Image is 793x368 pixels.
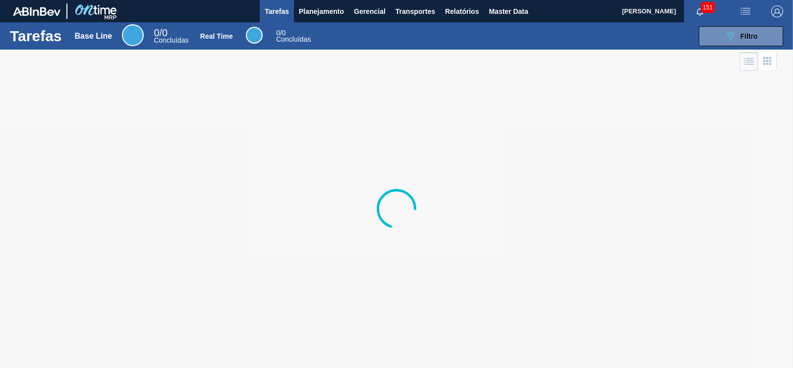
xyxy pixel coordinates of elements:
span: Master Data [489,5,528,17]
span: Relatórios [445,5,479,17]
span: Filtro [740,32,758,40]
h1: Tarefas [10,30,62,42]
div: Base Line [75,32,113,41]
div: Base Line [122,24,144,46]
span: Transportes [396,5,435,17]
span: / 0 [154,27,168,38]
span: 0 [276,29,280,37]
img: TNhmsLtSVTkK8tSr43FrP2fwEKptu5GPRR3wAAAABJRU5ErkJggg== [13,7,60,16]
button: Filtro [699,26,783,46]
div: Real Time [246,27,263,44]
button: Notificações [684,4,716,18]
span: Concluídas [154,36,188,44]
span: 151 [701,2,715,13]
img: Logout [771,5,783,17]
span: 0 [154,27,159,38]
span: Gerencial [354,5,386,17]
img: userActions [739,5,751,17]
span: / 0 [276,29,285,37]
span: Concluídas [276,35,311,43]
span: Tarefas [265,5,289,17]
span: Planejamento [299,5,344,17]
div: Real Time [276,30,311,43]
div: Real Time [200,32,233,40]
div: Base Line [154,29,188,44]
